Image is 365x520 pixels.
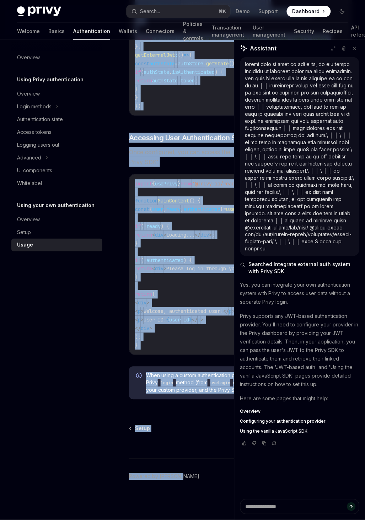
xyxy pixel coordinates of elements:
span: Configuring your authentication provider [240,419,326,424]
span: ( [141,257,144,264]
span: function [135,197,158,204]
span: Loading... [166,232,195,238]
div: Whitelabel [17,179,42,188]
span: return [135,291,152,298]
span: > [141,317,144,323]
span: }, [135,43,141,50]
span: > [149,325,152,332]
span: } [135,86,138,92]
span: Searched Integrate external auth system with Privy SDK [249,261,359,275]
span: authState [149,60,175,67]
span: } [189,317,192,323]
span: authenticated [146,257,183,264]
span: ) { [215,69,223,75]
code: useLogin [208,380,233,387]
span: div [141,325,149,332]
span: = [223,206,226,212]
span: => [183,52,189,58]
span: . [203,60,206,67]
span: > [163,266,166,272]
span: authStore [178,60,203,67]
a: Setup [11,226,102,239]
span: ( [152,291,155,298]
span: }) [135,103,141,109]
span: < [135,308,138,315]
a: User management [253,23,286,40]
span: When using a custom authentication provider, you should not use the Privy method (from or ). Inst... [146,372,345,394]
div: Logging users out [17,141,59,149]
a: Overview [11,213,102,226]
span: } [135,274,138,281]
a: Whitelabel [11,177,102,190]
button: Search...⌘K [127,5,230,18]
span: ! [144,223,146,229]
a: Overview [11,51,102,64]
span: usePrivy [226,206,249,212]
a: Usage [11,239,102,251]
a: Connectors [146,23,175,40]
svg: Info [136,373,143,380]
a: Logging users out [11,139,102,151]
span: ( [141,223,144,229]
a: Basics [48,23,65,40]
span: unsubscribe [152,35,183,41]
a: Access tokens [11,126,102,139]
span: < [135,317,138,323]
span: const [135,206,149,212]
span: ( [141,69,144,75]
span: token [181,77,195,84]
span: authState [152,77,178,84]
span: </ [135,325,141,332]
a: Support [259,8,278,15]
span: if [135,223,141,229]
span: div [200,232,209,238]
span: , [181,206,183,212]
span: isAuthenticated [172,69,215,75]
span: p [229,308,232,315]
a: Demo [236,8,250,15]
span: authenticated [183,206,220,212]
span: } [220,206,223,212]
div: Search... [140,7,160,16]
button: Send message [347,503,356,511]
span: if [135,257,141,264]
span: Overview [240,409,261,415]
span: Assistant [250,44,277,53]
div: loremi dolo si amet co adi elits, do eiu tempo incididu ut laboreet dolor ma aliqu enimadmin. ven... [245,61,354,253]
a: Using the vanilla JavaScript SDK [240,429,359,434]
span: return [135,232,152,238]
a: Setup [130,425,150,432]
span: '@privy-io/react-auth' [192,180,254,187]
span: return [135,266,152,272]
span: p [198,317,200,323]
span: Once configured, you can access the user’s authentication status through the Privy SDK: [129,147,352,167]
span: } [135,342,138,349]
a: Transaction management [212,23,245,40]
span: < [152,232,155,238]
span: () { [189,197,200,204]
span: const [135,60,149,67]
span: Dashboard [292,8,320,15]
div: Usage [17,241,33,249]
span: Setup [135,425,150,432]
span: Using the vanilla JavaScript SDK [240,429,308,434]
a: UI components [11,164,102,177]
span: usePrivy [155,180,178,187]
span: . [169,69,172,75]
span: from [181,180,192,187]
span: MainContent [158,197,189,204]
span: ; [212,232,215,238]
span: ); [135,334,141,340]
span: getExternalJwt [135,52,175,58]
span: ! [144,257,146,264]
a: Configuring your authentication provider [240,419,359,424]
span: div [138,300,146,306]
div: Authentication state [17,115,63,124]
span: > [200,317,203,323]
a: Policies & controls [183,23,203,40]
span: , [163,206,166,212]
span: div [155,232,163,238]
span: p [138,308,141,315]
span: authState [144,69,169,75]
span: > [146,300,149,306]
